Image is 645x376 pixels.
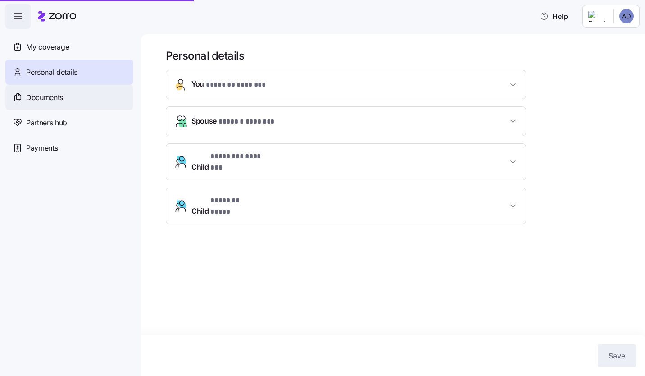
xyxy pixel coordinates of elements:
[588,11,606,22] img: Employer logo
[532,7,575,25] button: Help
[5,34,133,60] a: My coverage
[191,78,270,91] span: You
[540,11,568,22] span: Help
[26,67,77,78] span: Personal details
[5,135,133,160] a: Payments
[26,117,67,128] span: Partners hub
[5,60,133,85] a: Personal details
[26,142,58,154] span: Payments
[26,92,63,103] span: Documents
[5,110,133,135] a: Partners hub
[191,151,273,173] span: Child
[26,41,69,53] span: My coverage
[598,344,636,367] button: Save
[191,115,276,128] span: Spouse
[619,9,634,23] img: e66cb15025a3329c5ff94b55fefb38ae
[609,350,625,361] span: Save
[5,85,133,110] a: Documents
[166,49,632,63] h1: Personal details
[191,195,256,217] span: Child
